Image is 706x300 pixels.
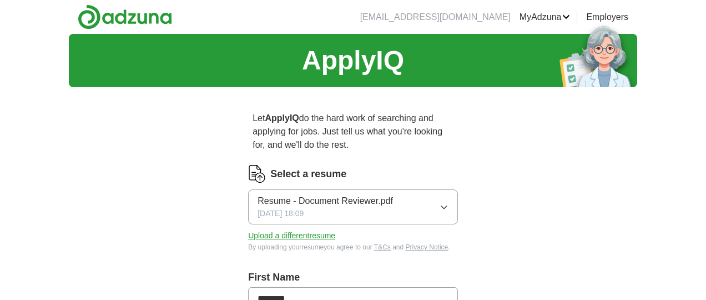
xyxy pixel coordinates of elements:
[270,167,346,182] label: Select a resume
[520,11,571,24] a: MyAdzuna
[248,230,335,242] button: Upload a differentresume
[258,194,393,208] span: Resume - Document Reviewer.pdf
[248,242,458,252] div: By uploading your resume you agree to our and .
[78,4,172,29] img: Adzuna logo
[360,11,511,24] li: [EMAIL_ADDRESS][DOMAIN_NAME]
[248,107,458,156] p: Let do the hard work of searching and applying for jobs. Just tell us what you're looking for, an...
[374,243,391,251] a: T&Cs
[302,41,404,81] h1: ApplyIQ
[265,113,299,123] strong: ApplyIQ
[586,11,628,24] a: Employers
[406,243,448,251] a: Privacy Notice
[258,208,304,219] span: [DATE] 18:09
[248,165,266,183] img: CV Icon
[248,189,458,224] button: Resume - Document Reviewer.pdf[DATE] 18:09
[248,270,458,285] label: First Name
